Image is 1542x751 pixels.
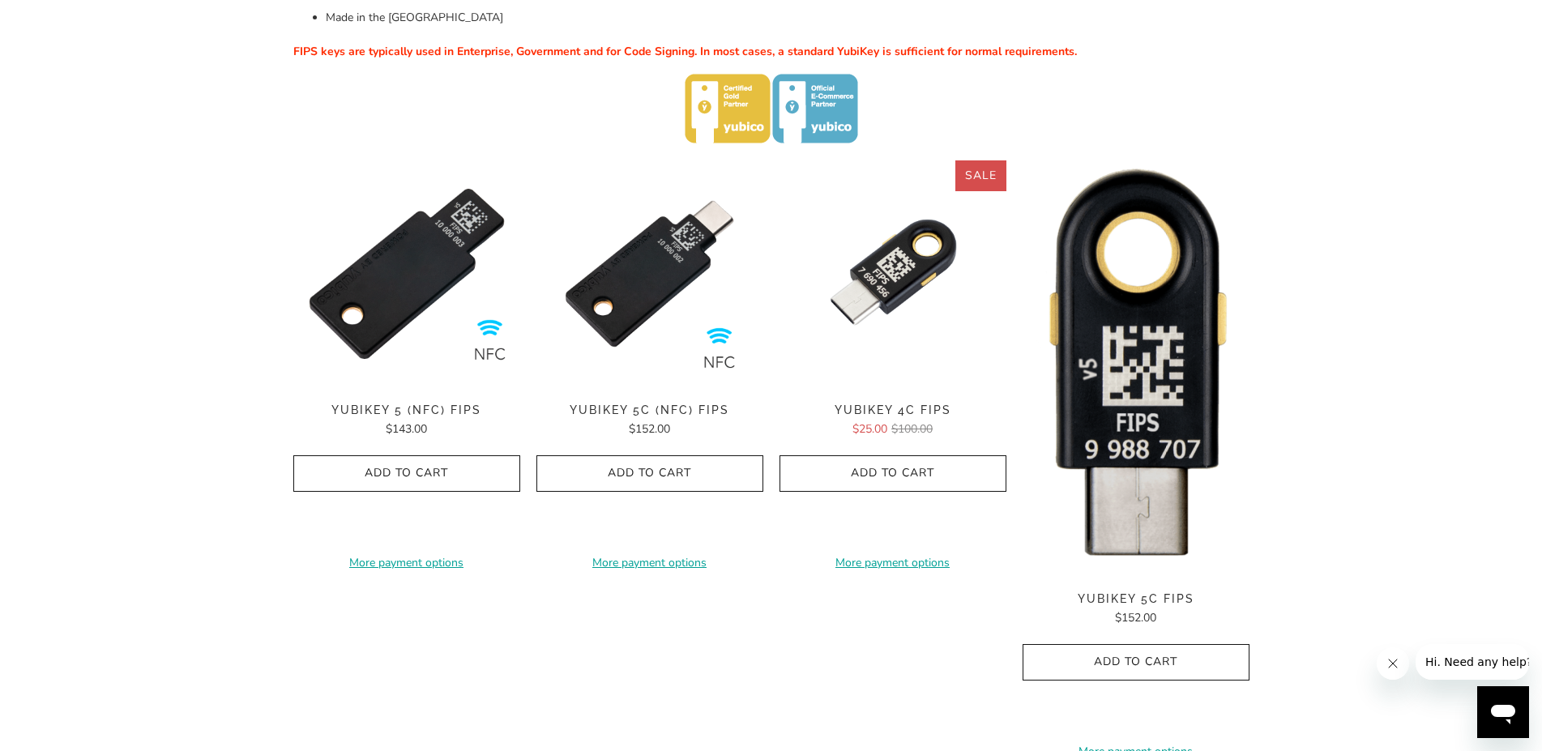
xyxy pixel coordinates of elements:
span: Hi. Need any help? [10,11,117,24]
img: YubiKey 4C FIPS - Trust Panda [780,160,1006,387]
a: YubiKey 4C FIPS $25.00$100.00 [780,403,1006,439]
a: YubiKey 5 (NFC) FIPS $143.00 [293,403,520,439]
img: YubiKey 5 NFC FIPS - Trust Panda [293,160,520,387]
span: Add to Cart [310,467,503,480]
button: Add to Cart [293,455,520,492]
a: YubiKey 5C FIPS $152.00 [1023,592,1249,628]
span: YubiKey 4C FIPS [780,403,1006,417]
a: More payment options [780,554,1006,572]
button: Add to Cart [1023,644,1249,681]
span: $100.00 [891,421,933,437]
button: Add to Cart [780,455,1006,492]
span: Add to Cart [553,467,746,480]
a: More payment options [293,554,520,572]
span: $152.00 [629,421,670,437]
span: YubiKey 5 (NFC) FIPS [293,403,520,417]
img: YubiKey 5C FIPS - Trust Panda [1023,160,1249,576]
span: YubiKey 5C (NFC) FIPS [536,403,763,417]
span: $25.00 [852,421,887,437]
span: Add to Cart [1040,655,1232,669]
a: YubiKey 5C FIPS - Trust Panda YubiKey 5C FIPS - Trust Panda [1023,160,1249,576]
a: YubiKey 5C (NFC) FIPS $152.00 [536,403,763,439]
iframe: Close message [1377,647,1409,680]
a: YubiKey 4C FIPS - Trust Panda YubiKey 4C FIPS - Trust Panda [780,160,1006,387]
iframe: Button to launch messaging window [1477,686,1529,738]
span: Sale [965,168,997,183]
span: $152.00 [1115,610,1156,625]
span: Add to Cart [797,467,989,480]
a: YubiKey 5 NFC FIPS - Trust Panda YubiKey 5 NFC FIPS - Trust Panda [293,160,520,387]
span: $143.00 [386,421,427,437]
a: More payment options [536,554,763,572]
li: Made in the [GEOGRAPHIC_DATA] [326,9,1249,27]
button: Add to Cart [536,455,763,492]
img: YubiKey 5C NFC FIPS - Trust Panda [536,160,763,387]
iframe: Message from company [1416,644,1529,680]
span: FIPS keys are typically used in Enterprise, Government and for Code Signing. In most cases, a sta... [293,44,1077,59]
span: YubiKey 5C FIPS [1023,592,1249,606]
a: YubiKey 5C NFC FIPS - Trust Panda YubiKey 5C NFC FIPS - Trust Panda [536,160,763,387]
